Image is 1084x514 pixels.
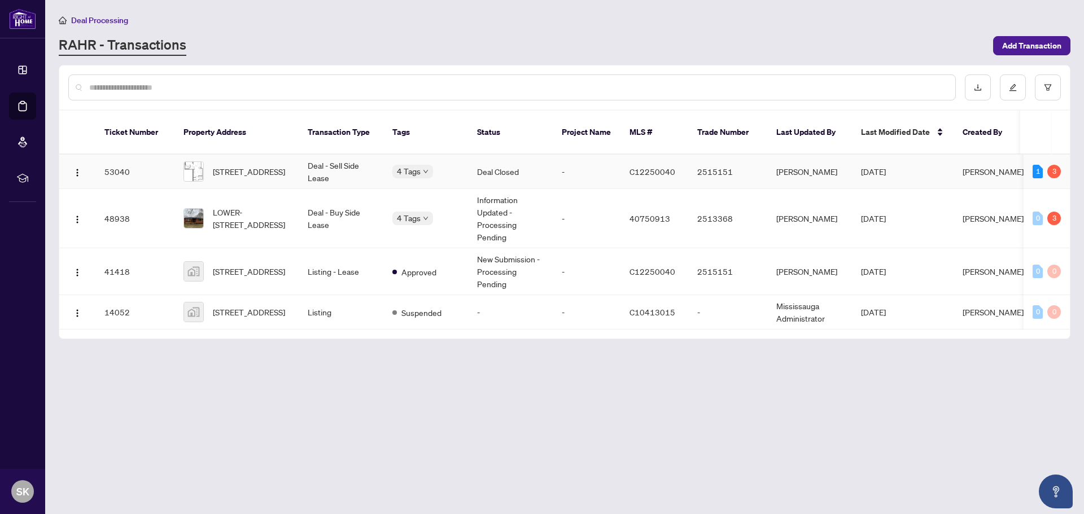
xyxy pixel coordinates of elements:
div: 0 [1047,265,1061,278]
img: Logo [73,309,82,318]
button: filter [1035,74,1061,100]
td: [PERSON_NAME] [767,189,852,248]
td: Mississauga Administrator [767,295,852,330]
span: [PERSON_NAME] [963,266,1024,276]
button: Logo [68,262,86,280]
span: Last Modified Date [861,126,930,138]
th: Project Name [553,111,620,155]
span: C10413015 [630,307,675,317]
span: Approved [401,266,436,278]
div: 0 [1047,305,1061,319]
td: - [553,248,620,295]
a: RAHR - Transactions [59,36,186,56]
th: Created By [954,111,1021,155]
span: LOWER-[STREET_ADDRESS] [213,206,290,231]
span: Add Transaction [1002,37,1061,55]
td: 2515151 [688,155,767,189]
img: Logo [73,268,82,277]
span: [DATE] [861,213,886,223]
th: Transaction Type [299,111,383,155]
button: Open asap [1039,475,1073,508]
button: download [965,74,991,100]
td: Deal - Sell Side Lease [299,155,383,189]
span: SK [16,484,29,499]
span: [PERSON_NAME] [963,166,1024,177]
span: 4 Tags [397,165,421,178]
td: Information Updated - Processing Pending [468,189,553,248]
div: 3 [1047,165,1061,178]
td: Listing - Lease [299,248,383,295]
th: Property Address [174,111,299,155]
img: thumbnail-img [184,209,203,228]
span: down [423,169,429,174]
img: thumbnail-img [184,302,203,322]
td: New Submission - Processing Pending [468,248,553,295]
span: down [423,216,429,221]
td: - [553,189,620,248]
td: Listing [299,295,383,330]
img: Logo [73,168,82,177]
img: thumbnail-img [184,262,203,281]
span: 4 Tags [397,212,421,225]
span: [DATE] [861,307,886,317]
span: [PERSON_NAME] [963,213,1024,223]
img: logo [9,8,36,29]
img: thumbnail-img [184,162,203,181]
button: edit [1000,74,1026,100]
span: [STREET_ADDRESS] [213,265,285,278]
span: 40750913 [630,213,670,223]
th: Last Modified Date [852,111,954,155]
td: - [553,155,620,189]
th: Ticket Number [95,111,174,155]
td: - [688,295,767,330]
th: Last Updated By [767,111,852,155]
span: C12250040 [630,166,675,177]
td: 48938 [95,189,174,248]
span: [PERSON_NAME] [963,307,1024,317]
th: MLS # [620,111,688,155]
span: filter [1044,84,1052,91]
div: 0 [1033,305,1043,319]
span: Suspended [401,306,442,319]
button: Add Transaction [993,36,1070,55]
span: Deal Processing [71,15,128,25]
td: 14052 [95,295,174,330]
td: Deal Closed [468,155,553,189]
td: [PERSON_NAME] [767,248,852,295]
button: Logo [68,162,86,181]
img: Logo [73,215,82,224]
span: [DATE] [861,266,886,276]
div: 0 [1033,265,1043,278]
td: Deal - Buy Side Lease [299,189,383,248]
td: 2513368 [688,189,767,248]
td: [PERSON_NAME] [767,155,852,189]
div: 0 [1033,212,1043,225]
span: C12250040 [630,266,675,276]
div: 3 [1047,212,1061,225]
span: download [974,84,982,91]
button: Logo [68,209,86,227]
span: [STREET_ADDRESS] [213,306,285,318]
th: Trade Number [688,111,767,155]
span: home [59,16,67,24]
td: - [553,295,620,330]
td: 41418 [95,248,174,295]
th: Tags [383,111,468,155]
td: - [468,295,553,330]
button: Logo [68,303,86,321]
th: Status [468,111,553,155]
td: 2515151 [688,248,767,295]
span: [STREET_ADDRESS] [213,165,285,178]
span: [DATE] [861,166,886,177]
span: edit [1009,84,1017,91]
td: 53040 [95,155,174,189]
div: 1 [1033,165,1043,178]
